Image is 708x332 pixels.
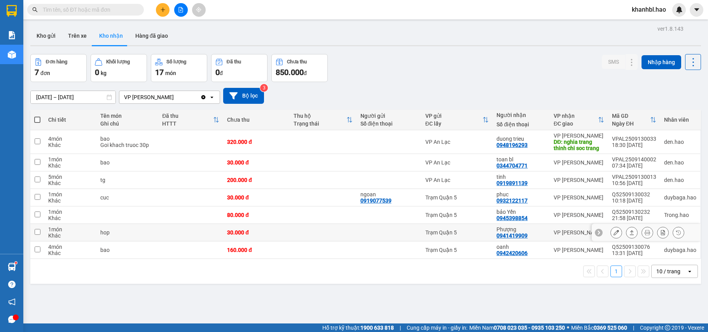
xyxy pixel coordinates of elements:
svg: open [209,94,215,100]
div: DĐ: nghia trang thinh chi soc trang [554,139,604,151]
div: duong trieu [496,136,546,142]
div: Khác [48,232,93,239]
div: 10 / trang [656,267,680,275]
div: Trạm Quận 5 [425,212,489,218]
div: 07:34 [DATE] [612,163,656,169]
div: VPAL2509130033 [612,136,656,142]
div: VP An Lạc [425,139,489,145]
div: VP [PERSON_NAME] [554,159,604,166]
div: bao [100,136,154,142]
div: VP [PERSON_NAME] [554,177,604,183]
div: bao [100,159,154,166]
div: VP nhận [554,113,598,119]
button: Hàng đã giao [129,26,174,45]
span: Cung cấp máy in - giấy in: [407,323,467,332]
span: 0 [215,68,220,77]
span: khanhbl.hao [626,5,672,14]
div: 320.000 đ [227,139,286,145]
span: | [400,323,401,332]
div: Chưa thu [227,117,286,123]
div: 13:31 [DATE] [612,250,656,256]
div: Người gửi [360,113,418,119]
span: file-add [178,7,184,12]
div: Sửa đơn hàng [610,227,622,238]
div: 160.000 đ [227,247,286,253]
div: 4 món [48,244,93,250]
span: 0 [95,68,99,77]
div: 1 món [48,156,93,163]
button: caret-down [690,3,703,17]
span: 850.000 [276,68,304,77]
div: Mã GD [612,113,650,119]
div: VP An Lạc [425,159,489,166]
button: Bộ lọc [223,88,264,104]
div: ĐC giao [554,121,598,127]
button: Kho nhận [93,26,129,45]
button: Đã thu0đ [211,54,267,82]
div: 0941419909 [496,232,528,239]
img: warehouse-icon [8,51,16,59]
input: Tìm tên, số ĐT hoặc mã đơn [43,5,135,14]
img: icon-new-feature [676,6,683,13]
div: 4 món [48,136,93,142]
button: Kho gửi [30,26,62,45]
svg: open [687,268,693,274]
div: Trạng thái [294,121,346,127]
div: Khối lượng [106,59,130,65]
div: Ghi chú [100,121,154,127]
div: 0942420606 [496,250,528,256]
div: Khác [48,197,93,204]
strong: 0369 525 060 [594,325,627,331]
div: Ngày ĐH [612,121,650,127]
div: 10:56 [DATE] [612,180,656,186]
div: den.hao [664,177,696,183]
div: bao [100,247,154,253]
strong: 1900 633 818 [360,325,394,331]
button: plus [156,3,170,17]
span: 17 [155,68,164,77]
div: Người nhận [496,112,546,118]
div: 18:30 [DATE] [612,142,656,148]
th: Toggle SortBy [608,110,660,130]
button: Đơn hàng7đơn [30,54,87,82]
span: ⚪️ [567,326,569,329]
div: 0344704771 [496,163,528,169]
div: VPAL2509130013 [612,174,656,180]
div: Trạm Quận 5 [425,229,489,236]
div: Khác [48,250,93,256]
div: den.hao [664,139,696,145]
div: VP An Lạc [425,177,489,183]
div: Q52509130232 [612,209,656,215]
button: SMS [602,55,625,69]
div: 21:58 [DATE] [612,215,656,221]
span: Miền Bắc [571,323,627,332]
div: Khác [48,215,93,221]
div: phuc [496,191,546,197]
div: Đã thu [227,59,241,65]
div: Phượng [496,226,546,232]
div: 10:18 [DATE] [612,197,656,204]
div: Q52509130032 [612,191,656,197]
div: hop [100,229,154,236]
div: 0919891139 [496,180,528,186]
div: VP [PERSON_NAME] [554,212,604,218]
div: Thu hộ [294,113,346,119]
div: 200.000 đ [227,177,286,183]
div: Số điện thoại [496,121,546,128]
div: Khác [48,163,93,169]
span: notification [8,298,16,306]
div: tinh [496,174,546,180]
div: Trạm Quận 5 [425,247,489,253]
div: VP [PERSON_NAME] [554,133,604,139]
span: Hỗ trợ kỹ thuật: [322,323,394,332]
div: 1 món [48,191,93,197]
div: Khác [48,142,93,148]
div: Trong.hao [664,212,696,218]
div: VP [PERSON_NAME] [554,229,604,236]
div: duybaga.hao [664,194,696,201]
div: VP [PERSON_NAME] [554,194,604,201]
div: VP [PERSON_NAME] [554,247,604,253]
div: 30.000 đ [227,194,286,201]
span: kg [101,70,107,76]
div: 30.000 đ [227,159,286,166]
